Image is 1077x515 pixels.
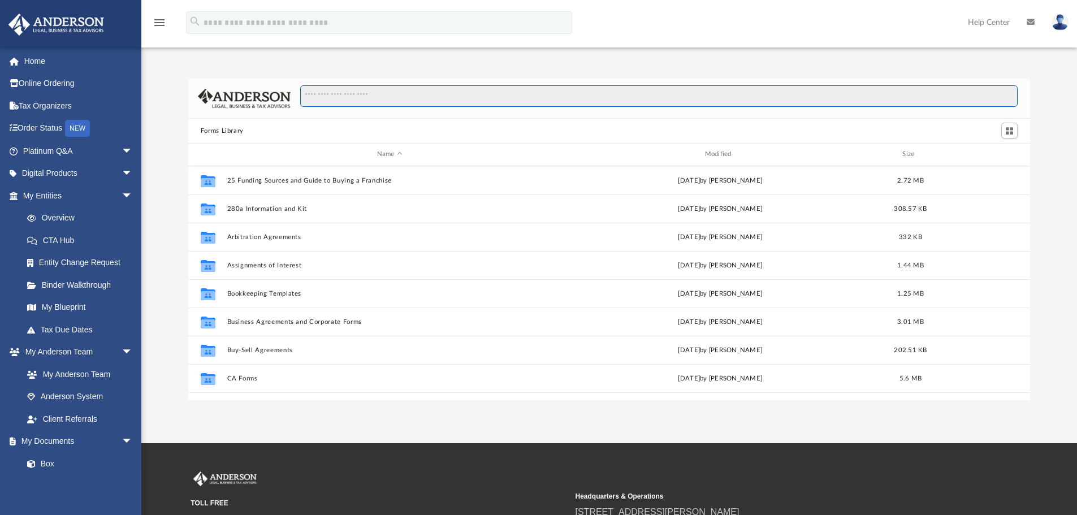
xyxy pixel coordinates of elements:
input: Search files and folders [300,85,1018,107]
a: Meeting Minutes [16,475,144,497]
i: search [189,15,201,28]
span: arrow_drop_down [122,430,144,453]
div: [DATE] by [PERSON_NAME] [557,260,883,270]
div: [DATE] by [PERSON_NAME] [557,175,883,185]
button: Bookkeeping Templates [227,290,552,297]
a: Overview [16,207,150,230]
div: [DATE] by [PERSON_NAME] [557,288,883,298]
a: Home [8,50,150,72]
a: Order StatusNEW [8,117,150,140]
div: [DATE] by [PERSON_NAME] [557,317,883,327]
div: [DATE] by [PERSON_NAME] [557,204,883,214]
button: Assignments of Interest [227,262,552,269]
a: Anderson System [16,386,144,408]
small: Headquarters & Operations [576,491,952,501]
img: Anderson Advisors Platinum Portal [5,14,107,36]
span: 5.6 MB [899,375,922,381]
div: [DATE] by [PERSON_NAME] [557,345,883,355]
a: My Blueprint [16,296,144,319]
div: [DATE] by [PERSON_NAME] [557,232,883,242]
i: menu [153,16,166,29]
a: My Anderson Teamarrow_drop_down [8,341,144,363]
a: My Documentsarrow_drop_down [8,430,144,453]
button: Forms Library [201,126,244,136]
button: Switch to Grid View [1001,123,1018,139]
a: Tax Due Dates [16,318,150,341]
a: Tax Organizers [8,94,150,117]
span: arrow_drop_down [122,162,144,185]
a: My Anderson Team [16,363,139,386]
div: [DATE] by [PERSON_NAME] [557,373,883,383]
div: id [938,149,1017,159]
img: User Pic [1052,14,1069,31]
div: Modified [557,149,883,159]
span: arrow_drop_down [122,184,144,207]
button: CA Forms [227,375,552,382]
span: 2.72 MB [897,177,924,183]
button: 25 Funding Sources and Guide to Buying a Franchise [227,177,552,184]
span: 332 KB [899,233,922,240]
span: 1.25 MB [897,290,924,296]
a: CTA Hub [16,229,150,252]
a: Entity Change Request [16,252,150,274]
span: 308.57 KB [894,205,927,211]
small: TOLL FREE [191,498,568,508]
a: Box [16,452,139,475]
a: Digital Productsarrow_drop_down [8,162,150,185]
button: Buy-Sell Agreements [227,347,552,354]
div: grid [188,166,1031,400]
a: Client Referrals [16,408,144,430]
div: Name [226,149,552,159]
a: Binder Walkthrough [16,274,150,296]
span: arrow_drop_down [122,140,144,163]
div: id [193,149,222,159]
span: 3.01 MB [897,318,924,324]
button: Arbitration Agreements [227,233,552,241]
div: NEW [65,120,90,137]
div: Size [888,149,933,159]
button: Business Agreements and Corporate Forms [227,318,552,326]
a: My Entitiesarrow_drop_down [8,184,150,207]
a: menu [153,21,166,29]
span: arrow_drop_down [122,341,144,364]
a: Online Ordering [8,72,150,95]
img: Anderson Advisors Platinum Portal [191,471,259,486]
a: Platinum Q&Aarrow_drop_down [8,140,150,162]
span: 202.51 KB [894,347,927,353]
span: 1.44 MB [897,262,924,268]
button: 280a Information and Kit [227,205,552,213]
